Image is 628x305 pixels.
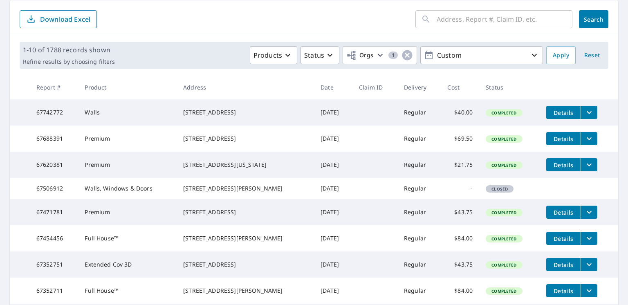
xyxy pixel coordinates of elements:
[183,234,307,242] div: [STREET_ADDRESS][PERSON_NAME]
[441,99,479,126] td: $40.00
[441,126,479,152] td: $69.50
[397,278,441,304] td: Regular
[551,109,576,117] span: Details
[30,99,78,126] td: 67742772
[314,152,352,178] td: [DATE]
[487,210,521,215] span: Completed
[301,46,339,64] button: Status
[30,126,78,152] td: 67688391
[441,178,479,199] td: -
[78,225,177,251] td: Full House™
[314,99,352,126] td: [DATE]
[479,75,540,99] th: Status
[23,58,115,65] p: Refine results by choosing filters
[30,178,78,199] td: 67506912
[397,126,441,152] td: Regular
[551,135,576,143] span: Details
[78,199,177,225] td: Premium
[388,52,398,58] span: 1
[441,251,479,278] td: $43.75
[304,50,324,60] p: Status
[314,199,352,225] td: [DATE]
[546,46,576,64] button: Apply
[546,258,581,271] button: detailsBtn-67352751
[487,110,521,116] span: Completed
[78,278,177,304] td: Full House™
[30,225,78,251] td: 67454456
[546,206,581,219] button: detailsBtn-67471781
[40,15,90,24] p: Download Excel
[487,186,513,192] span: Closed
[487,288,521,294] span: Completed
[183,260,307,269] div: [STREET_ADDRESS]
[441,278,479,304] td: $84.00
[546,132,581,145] button: detailsBtn-67688391
[397,152,441,178] td: Regular
[78,99,177,126] td: Walls
[314,178,352,199] td: [DATE]
[551,235,576,242] span: Details
[551,287,576,295] span: Details
[441,199,479,225] td: $43.75
[314,126,352,152] td: [DATE]
[581,232,597,245] button: filesDropdownBtn-67454456
[420,46,543,64] button: Custom
[551,161,576,169] span: Details
[581,132,597,145] button: filesDropdownBtn-67688391
[30,152,78,178] td: 67620381
[397,225,441,251] td: Regular
[551,209,576,216] span: Details
[582,50,602,61] span: Reset
[581,258,597,271] button: filesDropdownBtn-67352751
[397,99,441,126] td: Regular
[78,251,177,278] td: Extended Cov 3D
[314,225,352,251] td: [DATE]
[487,236,521,242] span: Completed
[78,75,177,99] th: Product
[546,106,581,119] button: detailsBtn-67742772
[314,75,352,99] th: Date
[346,50,374,61] span: Orgs
[352,75,397,99] th: Claim ID
[581,206,597,219] button: filesDropdownBtn-67471781
[30,251,78,278] td: 67352751
[314,251,352,278] td: [DATE]
[183,135,307,143] div: [STREET_ADDRESS]
[30,278,78,304] td: 67352711
[183,161,307,169] div: [STREET_ADDRESS][US_STATE]
[581,284,597,297] button: filesDropdownBtn-67352711
[546,284,581,297] button: detailsBtn-67352711
[23,45,115,55] p: 1-10 of 1788 records shown
[177,75,314,99] th: Address
[30,75,78,99] th: Report #
[343,46,417,64] button: Orgs1
[250,46,297,64] button: Products
[397,199,441,225] td: Regular
[183,208,307,216] div: [STREET_ADDRESS]
[434,48,529,63] p: Custom
[183,108,307,117] div: [STREET_ADDRESS]
[441,152,479,178] td: $21.75
[183,184,307,193] div: [STREET_ADDRESS][PERSON_NAME]
[487,136,521,142] span: Completed
[441,225,479,251] td: $84.00
[487,162,521,168] span: Completed
[314,278,352,304] td: [DATE]
[437,8,572,31] input: Address, Report #, Claim ID, etc.
[579,10,608,28] button: Search
[546,232,581,245] button: detailsBtn-67454456
[397,75,441,99] th: Delivery
[30,199,78,225] td: 67471781
[581,106,597,119] button: filesDropdownBtn-67742772
[20,10,97,28] button: Download Excel
[551,261,576,269] span: Details
[553,50,569,61] span: Apply
[253,50,282,60] p: Products
[183,287,307,295] div: [STREET_ADDRESS][PERSON_NAME]
[78,126,177,152] td: Premium
[487,262,521,268] span: Completed
[397,251,441,278] td: Regular
[397,178,441,199] td: Regular
[441,75,479,99] th: Cost
[78,152,177,178] td: Premium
